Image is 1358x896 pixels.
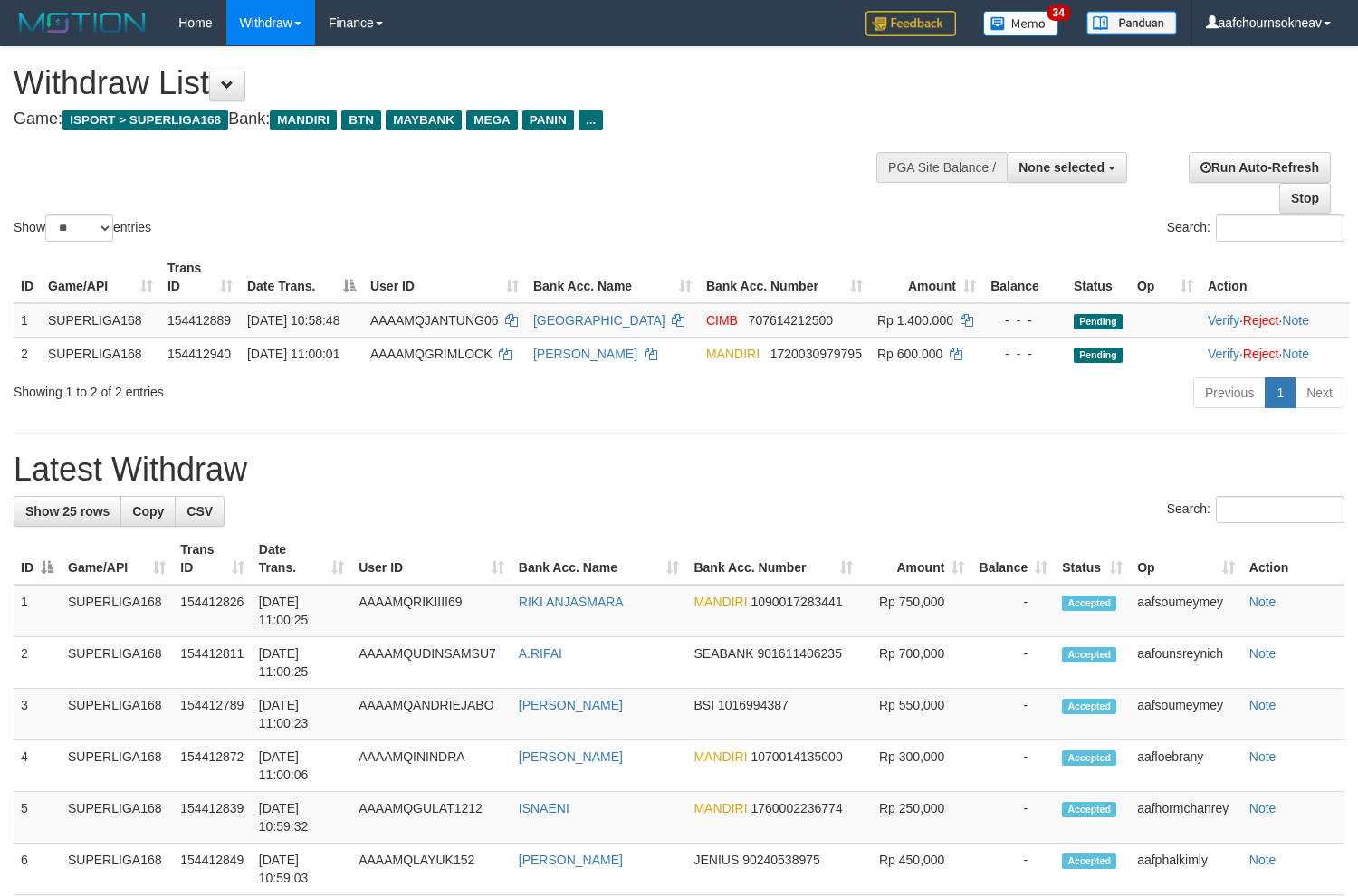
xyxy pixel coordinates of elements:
th: Bank Acc. Name: activate to sort column ascending [526,252,699,303]
td: aafounsreynich [1130,637,1242,689]
th: Balance [983,252,1066,303]
span: Copy 1090017283441 to clipboard [751,595,842,609]
td: - [971,740,1055,792]
span: JENIUS [693,853,739,867]
a: Note [1249,646,1277,661]
span: AAAAMQJANTUNG06 [370,313,499,328]
span: None selected [1018,160,1105,175]
td: aafsoumeymey [1130,585,1242,637]
a: [PERSON_NAME] [519,698,623,712]
span: Accepted [1062,647,1116,662]
h4: Game: Bank: [14,110,887,129]
a: Reject [1243,313,1279,328]
a: Note [1249,595,1277,609]
span: [DATE] 10:58:48 [247,313,339,328]
a: [PERSON_NAME] [519,749,623,764]
td: [DATE] 11:00:25 [252,585,351,637]
td: 3 [14,689,61,740]
td: 4 [14,740,61,792]
a: Run Auto-Refresh [1189,152,1331,183]
span: ... [579,110,603,130]
span: Copy 1720030979795 to clipboard [770,347,862,361]
a: Note [1282,313,1309,328]
span: Copy 1760002236774 to clipboard [751,801,842,815]
th: Trans ID: activate to sort column ascending [173,533,252,585]
div: - - - [990,345,1059,363]
span: Copy [132,504,164,519]
span: CSV [186,504,213,519]
span: Copy 1016994387 to clipboard [718,698,789,712]
td: - [971,637,1055,689]
h1: Latest Withdraw [14,452,1344,488]
a: ISNAENI [519,801,569,815]
td: - [971,792,1055,844]
td: AAAAMQGULAT1212 [351,792,512,844]
td: aafsoumeymey [1130,689,1242,740]
a: [PERSON_NAME] [519,853,623,867]
td: aafphalkimly [1130,844,1242,895]
td: aafloebrany [1130,740,1242,792]
label: Search: [1167,214,1344,242]
span: [DATE] 11:00:01 [247,347,339,361]
td: · · [1200,337,1350,370]
a: Copy [120,496,176,527]
span: Accepted [1062,853,1116,869]
span: Accepted [1062,596,1116,611]
th: Balance: activate to sort column ascending [971,533,1055,585]
td: 154412849 [173,844,252,895]
span: Copy 901611406235 to clipboard [757,646,841,661]
td: SUPERLIGA168 [61,689,173,740]
span: SEABANK [693,646,753,661]
th: Date Trans.: activate to sort column descending [240,252,363,303]
a: Next [1295,377,1344,408]
td: SUPERLIGA168 [41,303,160,338]
label: Search: [1167,496,1344,523]
th: Op: activate to sort column ascending [1130,252,1200,303]
td: 154412826 [173,585,252,637]
td: Rp 700,000 [860,637,971,689]
td: 2 [14,337,41,370]
span: 34 [1047,5,1071,21]
th: Bank Acc. Number: activate to sort column ascending [699,252,870,303]
a: Show 25 rows [14,496,121,527]
td: 154412811 [173,637,252,689]
button: None selected [1007,152,1127,183]
td: Rp 300,000 [860,740,971,792]
span: Show 25 rows [25,504,110,519]
span: CIMB [706,313,738,328]
td: 154412872 [173,740,252,792]
th: Status [1066,252,1130,303]
a: CSV [175,496,225,527]
td: [DATE] 11:00:23 [252,689,351,740]
th: Action [1242,533,1344,585]
span: MANDIRI [693,749,747,764]
span: BSI [693,698,714,712]
td: SUPERLIGA168 [61,740,173,792]
th: Date Trans.: activate to sort column ascending [252,533,351,585]
th: ID [14,252,41,303]
h1: Withdraw List [14,65,887,101]
span: Copy 1070014135000 to clipboard [751,749,842,764]
div: Showing 1 to 2 of 2 entries [14,376,552,401]
td: 2 [14,637,61,689]
td: - [971,689,1055,740]
select: Showentries [45,214,113,242]
span: AAAAMQGRIMLOCK [370,347,493,361]
a: A.RIFAI [519,646,562,661]
span: Copy 90240538975 to clipboard [742,853,820,867]
span: Accepted [1062,802,1116,817]
span: BTN [341,110,381,130]
a: Note [1249,801,1277,815]
th: Status: activate to sort column ascending [1055,533,1130,585]
td: AAAAMQLAYUK152 [351,844,512,895]
span: ISPORT > SUPERLIGA168 [62,110,228,130]
div: - - - [990,311,1059,329]
td: [DATE] 10:59:03 [252,844,351,895]
span: Rp 1.400.000 [877,313,953,328]
th: Amount: activate to sort column ascending [870,252,983,303]
a: Note [1249,749,1277,764]
td: aafhormchanrey [1130,792,1242,844]
a: Note [1282,347,1309,361]
td: · · [1200,303,1350,338]
td: Rp 550,000 [860,689,971,740]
